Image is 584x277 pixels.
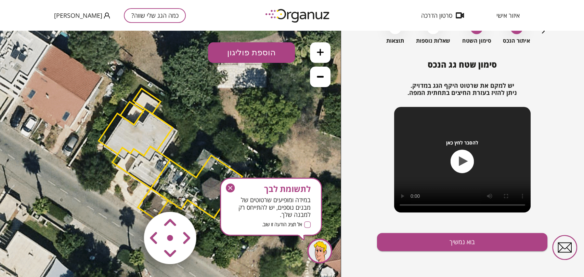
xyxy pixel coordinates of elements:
span: במידה ומופיעים שרטוטים של מבנים נוספים, יש להתייחס רק למבנה שלך. [231,196,311,219]
span: שאלות נוספות [416,38,450,44]
img: logo [260,6,336,25]
h2: יש למקם את שרטוט היקף הגג במדויק. ניתן להזיז בעזרת החיצים בתחתית המפה. [377,82,547,97]
button: סרטון הדרכה [411,12,474,19]
span: [PERSON_NAME] [54,12,102,19]
span: להסבר לחץ כאן [446,140,478,146]
button: בוא נמשיך [377,233,547,251]
span: אל תציג הודעה זו שוב. [262,221,302,228]
img: vector-smart-object-copy.png [130,167,211,248]
button: כמה הגג שלי שווה? [124,8,186,23]
span: איתור הנכס [503,38,530,44]
button: [PERSON_NAME] [54,11,110,20]
span: סרטון הדרכה [421,12,452,19]
span: סימון השטח [462,38,491,44]
button: איזור אישי [486,12,530,19]
span: תוצאות [386,38,404,44]
button: הוספת פוליגון [208,12,295,32]
span: איזור אישי [496,12,520,19]
span: סימון שטח גג הנכס [428,59,497,70]
span: לתשומת לבך [231,184,311,194]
